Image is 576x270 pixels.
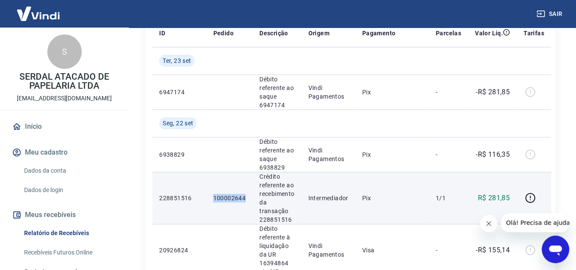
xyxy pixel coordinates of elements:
p: Pix [362,150,422,159]
p: Vindi Pagamentos [308,242,348,259]
p: Débito referente ao saque 6947174 [259,75,294,109]
button: Sair [535,6,566,22]
p: Vindi Pagamentos [308,84,348,101]
p: - [436,88,461,96]
a: Início [10,117,118,136]
span: Seg, 22 set [163,119,193,127]
p: 6947174 [159,88,199,96]
iframe: Fechar mensagem [480,215,497,232]
p: Vindi Pagamentos [308,146,348,163]
a: Relatório de Recebíveis [21,224,118,242]
a: Recebíveis Futuros Online [21,244,118,261]
p: 20926824 [159,246,199,254]
a: Dados de login [21,181,118,199]
p: Débito referente ao saque 6938829 [259,137,294,172]
a: Dados da conta [21,162,118,180]
p: - [436,150,461,159]
p: 1/1 [436,194,461,202]
p: ID [159,29,165,37]
iframe: Mensagem da empresa [501,213,569,232]
p: Pagamento [362,29,396,37]
p: Pix [362,88,422,96]
button: Meu cadastro [10,143,118,162]
p: -R$ 116,35 [476,149,510,160]
button: Meus recebíveis [10,205,118,224]
span: Ter, 23 set [163,56,191,65]
p: 228851516 [159,194,199,202]
p: Parcelas [436,29,461,37]
p: Descrição [259,29,288,37]
p: Valor Líq. [475,29,503,37]
p: R$ 281,85 [477,193,510,203]
p: - [436,246,461,254]
p: -R$ 155,14 [476,245,510,255]
p: Crédito referente ao recebimento da transação 228851516 [259,172,294,224]
p: Visa [362,246,422,254]
p: [EMAIL_ADDRESS][DOMAIN_NAME] [17,94,112,103]
p: 6938829 [159,150,199,159]
span: Olá! Precisa de ajuda? [5,6,72,13]
div: S [47,34,82,69]
p: Intermediador [308,194,348,202]
p: Tarifas [524,29,544,37]
p: -R$ 281,85 [476,87,510,97]
p: Pedido [213,29,233,37]
p: SERDAL ATACADO DE PAPELARIA LTDA [7,72,122,90]
p: Pix [362,194,422,202]
p: Origem [308,29,329,37]
p: 100002644 [213,194,246,202]
iframe: Botão para abrir a janela de mensagens [542,236,569,263]
img: Vindi [10,0,66,27]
